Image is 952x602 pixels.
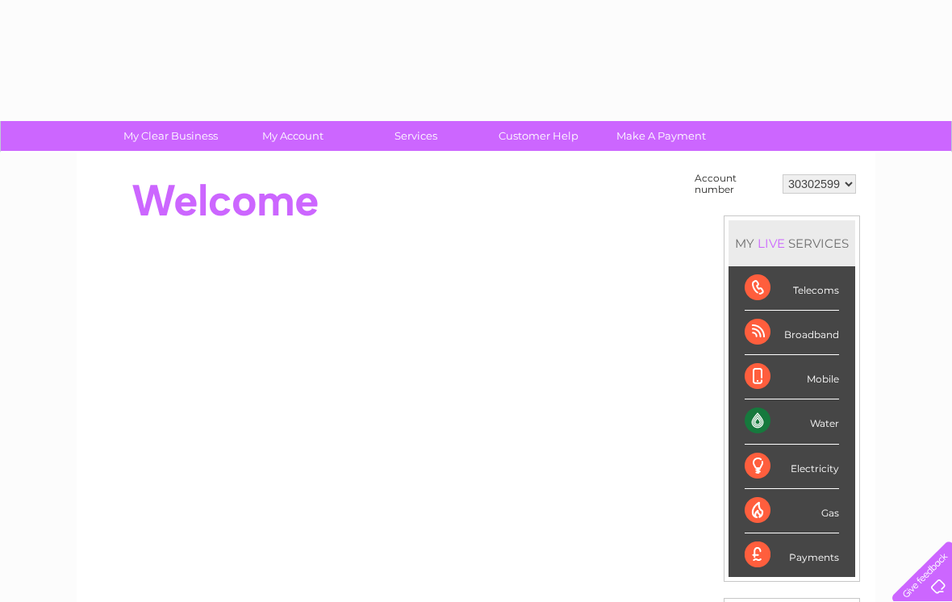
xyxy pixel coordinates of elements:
div: Water [745,399,839,444]
div: LIVE [754,236,788,251]
a: Services [349,121,482,151]
td: Account number [691,169,779,199]
div: Electricity [745,445,839,489]
a: Customer Help [472,121,605,151]
div: MY SERVICES [729,220,855,266]
div: Telecoms [745,266,839,311]
div: Payments [745,533,839,577]
a: My Clear Business [104,121,237,151]
div: Broadband [745,311,839,355]
a: My Account [227,121,360,151]
div: Mobile [745,355,839,399]
div: Gas [745,489,839,533]
a: Make A Payment [595,121,728,151]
